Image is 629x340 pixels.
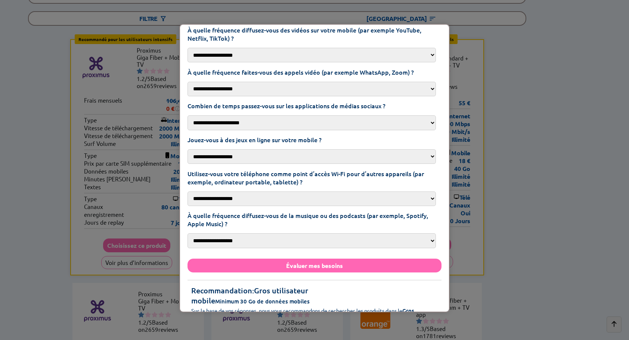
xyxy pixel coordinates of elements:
label: À quelle fréquence diffusez-vous des vidéos sur votre mobile (par exemple YouTube, Netflix, TikTo... [188,26,441,42]
font: Recommandation: [191,286,254,295]
label: À quelle fréquence faites-vous des appels vidéo (par exemple WhatsApp, Zoom) ? [188,68,441,76]
label: Jouez-vous à des jeux en ligne sur votre mobile ? [188,135,441,144]
button: Évaluer mes besoins [188,259,441,272]
label: À quelle fréquence diffusez-vous de la musique ou des podcasts (par exemple, Spotify, Apple Music) ? [188,211,441,228]
span: Gros utilisateur mobile [191,286,310,305]
span: Minimum 30 Go de données mobiles [215,297,310,305]
font: Sur la base de vos réponses, nous vous recommandons de rechercher les produits dans le [191,307,402,314]
label: Utilisez-vous votre téléphone comme point d’accès Wi-Fi pour d’autres appareils (par exemple, ord... [188,169,441,186]
label: Combien de temps passez-vous sur les applications de médias sociaux ? [188,102,441,110]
